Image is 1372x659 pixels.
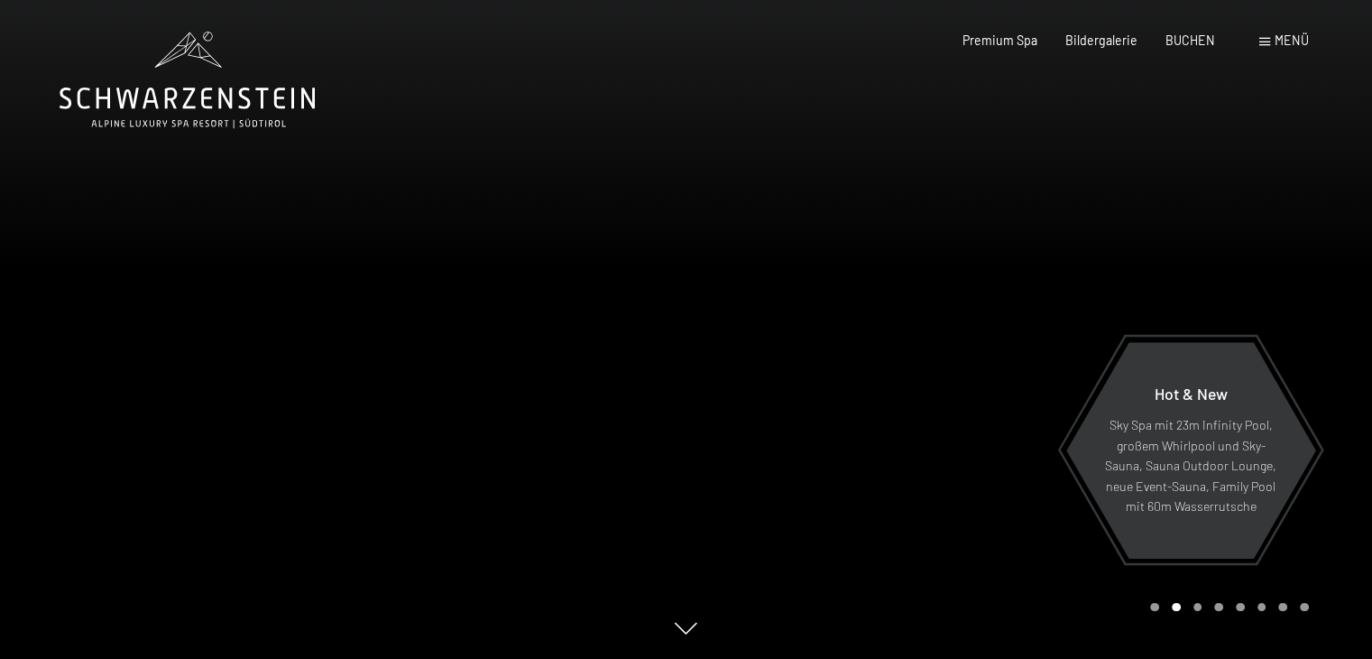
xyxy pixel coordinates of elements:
div: Carousel Page 6 [1257,603,1266,612]
a: Premium Spa [962,32,1037,48]
div: Carousel Page 4 [1214,603,1223,612]
a: BUCHEN [1165,32,1215,48]
div: Carousel Page 2 (Current Slide) [1172,603,1181,612]
span: Hot & New [1154,384,1227,404]
div: Carousel Page 8 [1300,603,1309,612]
div: Carousel Page 3 [1193,603,1202,612]
a: Bildergalerie [1065,32,1137,48]
a: Hot & New Sky Spa mit 23m Infinity Pool, großem Whirlpool und Sky-Sauna, Sauna Outdoor Lounge, ne... [1064,341,1316,560]
div: Carousel Page 7 [1278,603,1287,612]
div: Carousel Page 5 [1236,603,1245,612]
div: Carousel Page 1 [1150,603,1159,612]
p: Sky Spa mit 23m Infinity Pool, großem Whirlpool und Sky-Sauna, Sauna Outdoor Lounge, neue Event-S... [1104,415,1276,517]
div: Carousel Pagination [1144,603,1308,612]
span: Menü [1275,32,1309,48]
